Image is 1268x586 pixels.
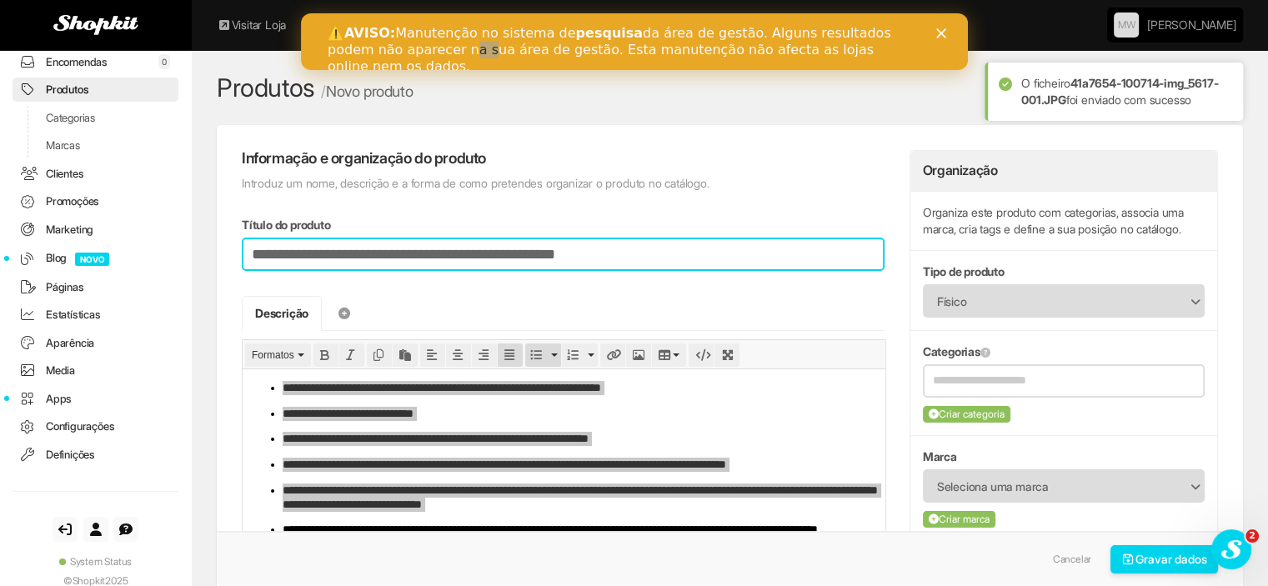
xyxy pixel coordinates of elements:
[1147,8,1235,42] a: [PERSON_NAME]
[937,286,1169,318] span: Físico
[1114,13,1139,38] a: MW
[252,349,294,361] span: Formatos
[1021,76,1218,107] span: O ficheiro foi enviado com sucesso
[217,73,315,103] a: Produtos
[53,517,78,542] a: Sair
[923,163,998,178] h3: Organização
[13,303,178,327] a: Estatísticas
[600,343,625,367] div: Insert/edit link
[275,12,342,28] b: pesquisa
[923,511,995,528] button: Criar marca
[217,18,286,32] a: Visitar Loja
[13,275,178,299] a: Páginas
[301,13,968,70] iframe: Intercom live chat barra de notificação
[1245,529,1259,543] span: 2
[13,554,178,568] a: System Status
[367,343,392,367] div: Copy
[13,414,178,438] a: Configurações
[13,331,178,355] a: Aparência
[113,517,138,542] a: Suporte
[70,555,132,568] span: System Status
[689,343,714,367] div: Source code
[498,343,523,367] div: Justify
[13,78,178,102] a: Produtos
[923,406,1010,423] button: Criar categoria
[937,471,1169,503] span: Seleciona uma marca
[635,15,652,25] div: Fechar
[242,296,322,331] a: Descrição
[43,12,94,28] b: AVISO:
[242,217,331,233] label: Título do produto
[53,15,138,35] img: Shopkit
[13,162,178,186] a: Clientes
[1021,76,1218,107] strong: 41a7654-100714-img_5617-001.JPG
[337,308,352,319] i: Adicionar separador
[83,517,108,542] a: Conta
[13,133,178,158] a: Marcas
[13,218,178,242] a: Marketing
[13,358,178,383] a: Media
[242,150,885,167] h4: Informação e organização do produto
[242,175,885,192] p: Introduz um nome, descrição e a forma de como pretendes organizar o produto no catálogo.
[420,343,445,367] div: Align left
[13,387,178,411] a: Apps
[562,343,598,367] div: Numbered list
[652,343,687,367] div: Table
[923,448,957,465] label: Marca
[923,204,1205,238] p: Organiza este produto com categorias, associa uma marca, cria tags e define a sua posição no catá...
[13,189,178,213] a: Promoções
[923,263,1005,280] label: Tipo de produto
[923,343,990,360] label: Categorias
[13,50,178,74] a: Encomendas0
[525,343,561,367] div: Bullet list
[339,343,364,367] div: Italic
[714,343,739,367] div: Fullscreen
[446,343,471,367] div: Align center
[313,343,338,367] div: Bold
[472,343,497,367] div: Align right
[13,443,178,467] a: Definições
[321,83,326,100] span: /
[13,246,178,271] a: BlogNOVO
[321,83,413,100] small: Novo produto
[158,54,170,69] span: 0
[1044,547,1100,572] a: Cancelar
[27,12,614,62] div: ⚠️ Manutenção no sistema de da área de gestão. Alguns resultados podem não aparecer na sua área d...
[626,343,651,367] div: Insert/edit image
[1110,545,1219,573] button: Gravar dados
[980,347,990,358] a: Clica para mais informação. Clica e arrasta para ordenar.
[75,253,109,266] span: NOVO
[13,106,178,130] a: Categorias
[1211,529,1251,569] iframe: Intercom live chat
[393,343,418,367] div: Paste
